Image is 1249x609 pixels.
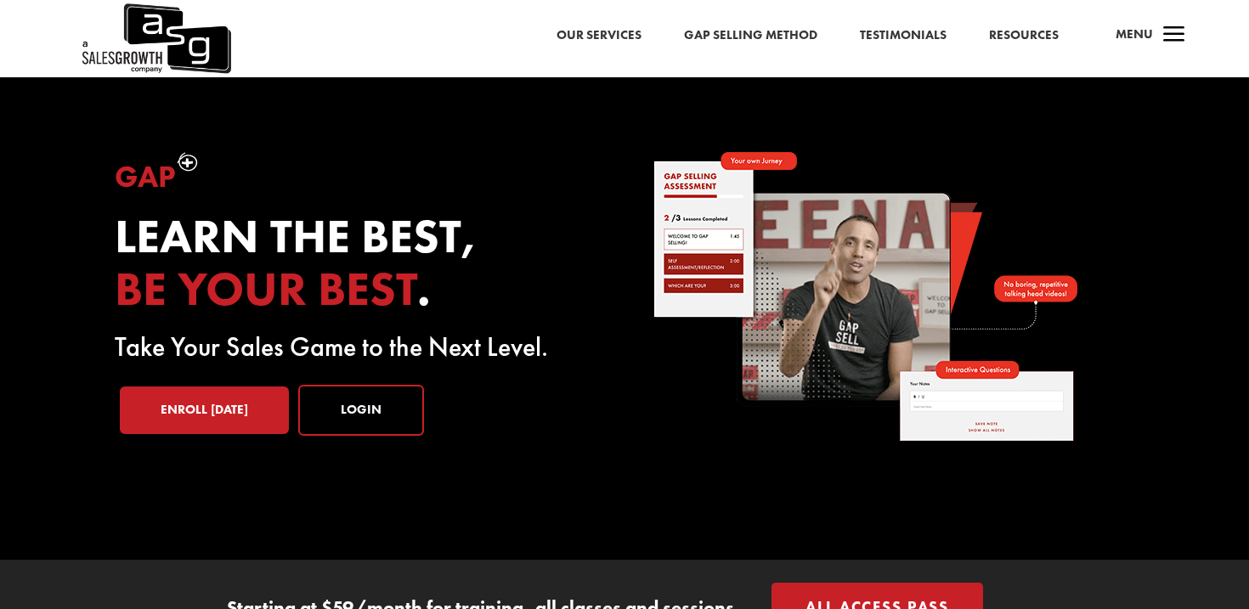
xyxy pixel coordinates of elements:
span: Gap [115,157,176,196]
span: Menu [1116,25,1153,42]
a: Testimonials [860,25,947,47]
a: Gap Selling Method [684,25,817,47]
img: plus-symbol-white [177,152,198,172]
a: Enroll [DATE] [120,386,289,434]
a: Login [298,385,424,436]
p: Take Your Sales Game to the Next Level. [115,337,596,358]
span: be your best [115,258,417,319]
a: Our Services [557,25,641,47]
img: self-paced-sales-course-online [653,152,1077,441]
span: a [1157,19,1191,53]
a: Resources [989,25,1059,47]
h2: Learn the best, . [115,211,596,324]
